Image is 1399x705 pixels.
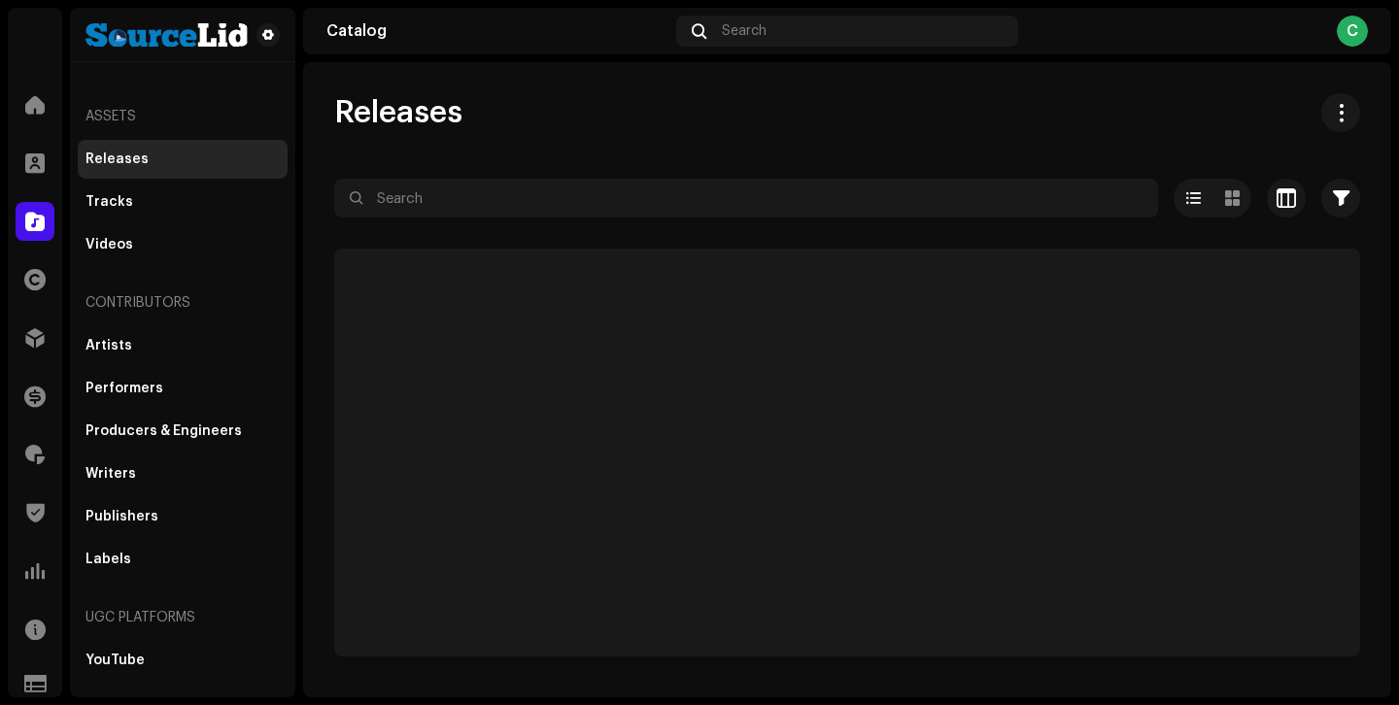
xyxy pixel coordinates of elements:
re-m-nav-item: Videos [78,225,288,264]
span: Releases [334,93,462,132]
span: Search [722,23,767,39]
re-a-nav-header: Contributors [78,280,288,326]
div: Producers & Engineers [85,423,242,439]
div: Artists [85,338,132,353]
div: Releases [85,151,149,167]
img: a844ea3f-1244-43b2-9513-254a93cc0c5e [85,23,249,47]
re-m-nav-item: Writers [78,454,288,493]
re-m-nav-item: Releases [78,140,288,179]
re-m-nav-item: Producers & Engineers [78,412,288,451]
re-a-nav-header: UGC Platforms [78,594,288,641]
re-m-nav-item: Tracks [78,183,288,221]
div: Labels [85,552,131,567]
div: Videos [85,237,133,252]
div: C [1337,16,1368,47]
re-m-nav-item: Publishers [78,497,288,536]
re-a-nav-header: Assets [78,93,288,140]
re-m-nav-item: Artists [78,326,288,365]
div: Publishers [85,509,158,524]
div: Performers [85,381,163,396]
div: YouTube [85,653,145,668]
div: Catalog [326,23,668,39]
re-m-nav-item: YouTube [78,641,288,680]
div: Tracks [85,194,133,210]
input: Search [334,179,1158,218]
re-m-nav-item: Labels [78,540,288,579]
re-m-nav-item: Performers [78,369,288,408]
div: Writers [85,466,136,482]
